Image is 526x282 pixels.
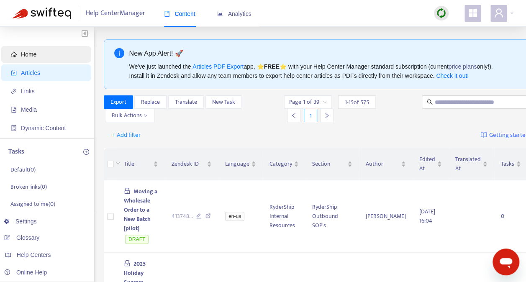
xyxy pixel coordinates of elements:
span: Content [164,10,195,17]
span: Help Center Manager [86,5,145,21]
span: link [11,88,17,94]
th: Edited At [413,148,449,180]
span: plus-circle [83,149,89,155]
th: Zendesk ID [165,148,219,180]
span: Translate [175,97,197,107]
img: image-link [480,132,487,138]
th: Language [218,148,263,180]
span: home [11,51,17,57]
a: price plans [449,63,477,70]
td: RyderShip Outbound SOP's [305,180,359,253]
img: sync.dc5367851b00ba804db3.png [436,8,446,18]
span: account-book [11,70,17,76]
span: container [11,125,17,131]
th: Author [359,148,413,180]
p: Tasks [8,147,24,157]
th: Title [117,148,165,180]
span: Media [21,106,37,113]
a: Settings [4,218,37,225]
span: Help Centers [17,251,51,258]
span: appstore [468,8,478,18]
span: Export [110,97,126,107]
p: Assigned to me ( 0 ) [10,200,55,208]
span: down [144,113,148,118]
span: en-us [225,212,244,221]
span: Author [366,159,399,169]
div: 1 [304,109,317,122]
span: Zendesk ID [172,159,205,169]
th: Section [305,148,359,180]
button: + Add filter [106,128,147,142]
span: Category [269,159,292,169]
img: Swifteq [13,8,71,19]
button: Replace [134,95,167,109]
p: Default ( 0 ) [10,165,36,174]
p: Broken links ( 0 ) [10,182,47,191]
td: [PERSON_NAME] [359,180,413,253]
button: Translate [168,95,204,109]
span: Analytics [217,10,251,17]
span: lock [124,260,131,267]
span: + Add filter [112,130,141,140]
iframe: Button to launch messaging window [493,249,519,275]
span: Tasks [501,159,514,169]
span: Replace [141,97,160,107]
span: Edited At [419,155,435,173]
span: 1 - 15 of 575 [345,98,369,107]
span: info-circle [114,48,124,58]
span: DRAFT [125,235,149,244]
b: FREE [264,63,279,70]
td: RyderShip Internal Resources [263,180,305,253]
th: Category [263,148,305,180]
a: Articles PDF Export [192,63,244,70]
button: Export [104,95,133,109]
span: book [164,11,170,17]
span: user [494,8,504,18]
span: Bulk Actions [112,111,148,120]
span: [DATE] 16:04 [419,207,435,226]
span: left [291,113,297,118]
span: Articles [21,69,40,76]
a: Check it out! [436,72,469,79]
span: Translated At [455,155,481,173]
span: search [427,99,433,105]
span: Language [225,159,249,169]
span: Dynamic Content [21,125,66,131]
span: area-chart [217,11,223,17]
span: right [324,113,330,118]
span: 413748 ... [172,212,193,221]
a: Glossary [4,234,39,241]
a: Online Help [4,269,47,276]
span: Section [312,159,346,169]
span: down [115,161,121,166]
span: file-image [11,107,17,113]
button: New Task [205,95,242,109]
span: Moving a Wholesale Order to a New Batch [pilot] [124,187,158,233]
span: Links [21,88,35,95]
span: lock [124,187,131,194]
span: New Task [212,97,235,107]
span: Title [124,159,151,169]
th: Translated At [449,148,494,180]
span: Home [21,51,36,58]
button: Bulk Actionsdown [105,109,154,122]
